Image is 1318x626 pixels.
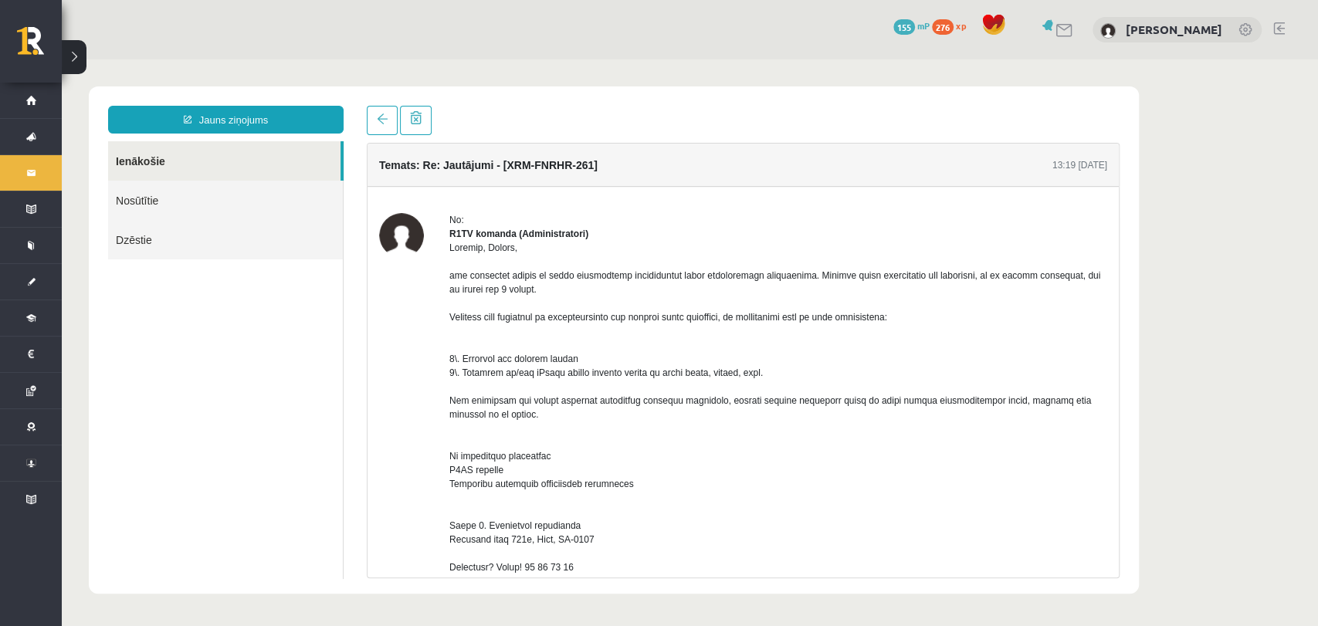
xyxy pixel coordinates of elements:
div: 13:19 [DATE] [991,99,1045,113]
a: 155 mP [893,19,930,32]
a: 276 xp [932,19,974,32]
a: Nosūtītie [46,121,281,161]
span: mP [917,19,930,32]
img: Ričards Stepiņš [1100,23,1116,39]
span: 155 [893,19,915,35]
a: [PERSON_NAME] [1126,22,1222,37]
strong: R1TV komanda (Administratori) [388,169,527,180]
div: No: [388,154,1045,167]
a: Rīgas 1. Tālmācības vidusskola [17,27,62,66]
a: Ienākošie [46,82,279,121]
a: Jauns ziņojums [46,46,282,74]
a: Dzēstie [46,161,281,200]
img: R1TV komanda [317,154,362,198]
span: xp [956,19,966,32]
span: 276 [932,19,954,35]
h4: Temats: Re: Jautājumi - [XRM-FNRHR-261] [317,100,536,112]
